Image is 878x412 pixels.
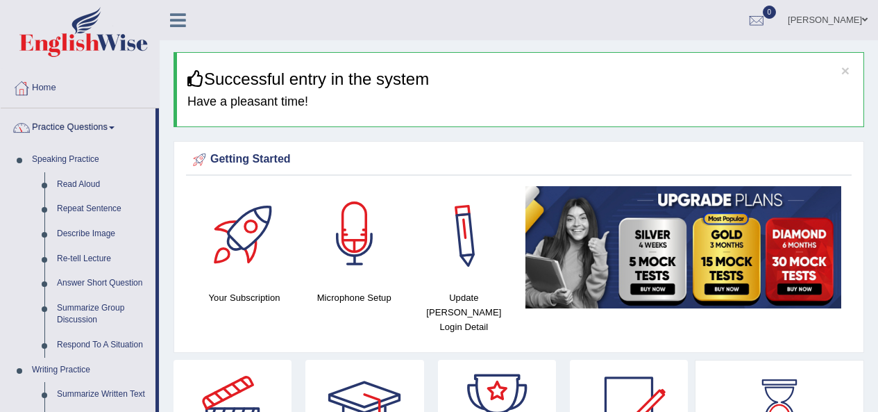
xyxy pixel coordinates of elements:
[187,95,853,109] h4: Have a pleasant time!
[525,186,841,308] img: small5.jpg
[763,6,777,19] span: 0
[26,358,155,383] a: Writing Practice
[1,108,155,143] a: Practice Questions
[51,197,155,222] a: Repeat Sentence
[1,69,159,104] a: Home
[51,222,155,247] a: Describe Image
[51,382,155,407] a: Summarize Written Text
[196,290,292,305] h4: Your Subscription
[187,70,853,88] h3: Successful entry in the system
[51,296,155,333] a: Summarize Group Discussion
[416,290,512,334] h4: Update [PERSON_NAME] Login Detail
[306,290,402,305] h4: Microphone Setup
[189,149,848,170] div: Getting Started
[51,333,155,358] a: Respond To A Situation
[51,172,155,197] a: Read Aloud
[51,271,155,296] a: Answer Short Question
[841,63,850,78] button: ×
[51,247,155,272] a: Re-tell Lecture
[26,147,155,172] a: Speaking Practice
